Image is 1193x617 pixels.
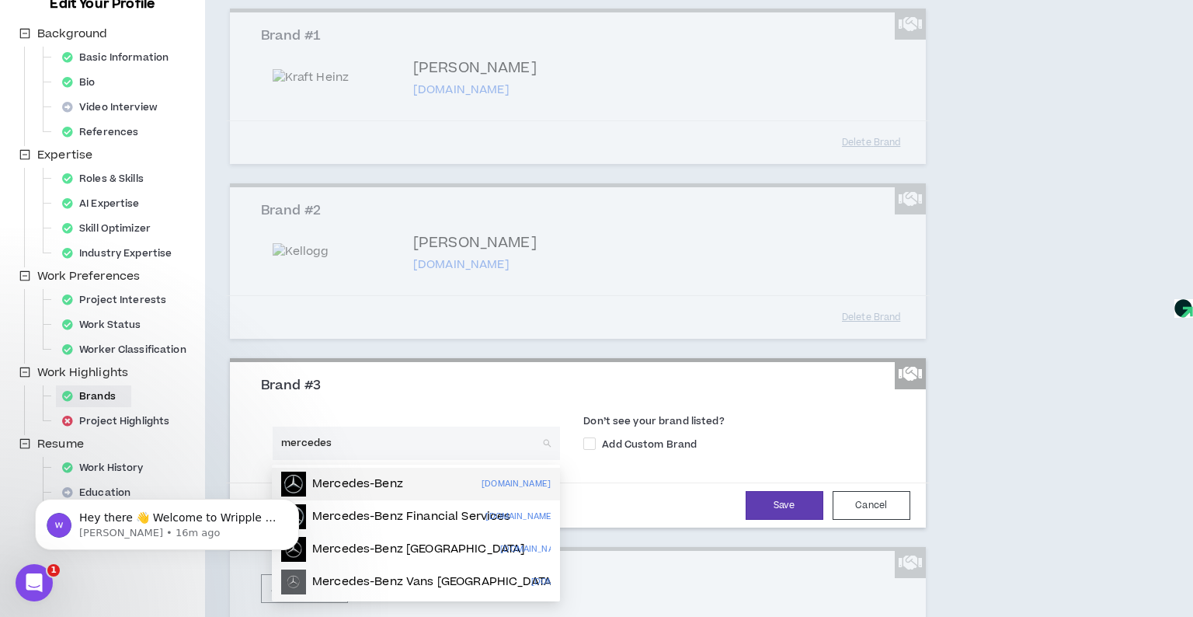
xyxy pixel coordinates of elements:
div: Video Interview [56,96,173,118]
button: Save [746,491,823,520]
span: Resume [37,436,84,452]
span: Work Preferences [34,267,143,286]
span: Resume [34,435,87,454]
span: minus-square [19,367,30,378]
img: mbvans.com [281,570,306,594]
div: Work History [56,457,159,479]
span: minus-square [19,270,30,281]
span: Work Preferences [37,268,140,284]
div: Work Status [56,314,156,336]
p: Mercedes-Benz [GEOGRAPHIC_DATA] [312,542,525,557]
div: Worker Classification [56,339,202,361]
h3: Brand #3 [261,378,906,395]
span: Work Highlights [34,364,131,382]
iframe: Intercom notifications message [12,466,322,575]
div: Basic Information [56,47,184,68]
div: Brands [56,385,131,407]
p: [DOMAIN_NAME] [482,476,551,493]
p: [DOMAIN_NAME] [531,573,600,591]
p: Mercedes-Benz Vans [GEOGRAPHIC_DATA] [312,574,556,590]
div: Bio [56,71,111,93]
span: Add Custom Brand [596,437,703,451]
div: Roles & Skills [56,168,159,190]
iframe: Intercom live chat [16,564,53,601]
span: Expertise [37,147,92,163]
button: Cancel [833,491,910,520]
p: [DOMAIN_NAME] [500,541,569,558]
span: Background [34,25,110,44]
div: Skill Optimizer [56,218,166,239]
div: Industry Expertise [56,242,187,264]
span: Background [37,26,107,42]
span: minus-square [19,149,30,160]
p: Mercedes-Benz Financial Services [312,509,510,525]
div: AI Expertise [56,193,155,214]
span: minus-square [19,438,30,449]
span: Expertise [34,146,96,165]
p: [DOMAIN_NAME] [485,508,555,525]
span: 1 [47,564,60,577]
div: Project Highlights [56,410,185,432]
span: minus-square [19,28,30,39]
p: Mercedes-Benz [312,476,403,492]
div: References [56,121,154,143]
span: Work Highlights [37,364,128,381]
label: Don’t see your brand listed? [583,414,906,434]
div: Project Interests [56,289,182,311]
